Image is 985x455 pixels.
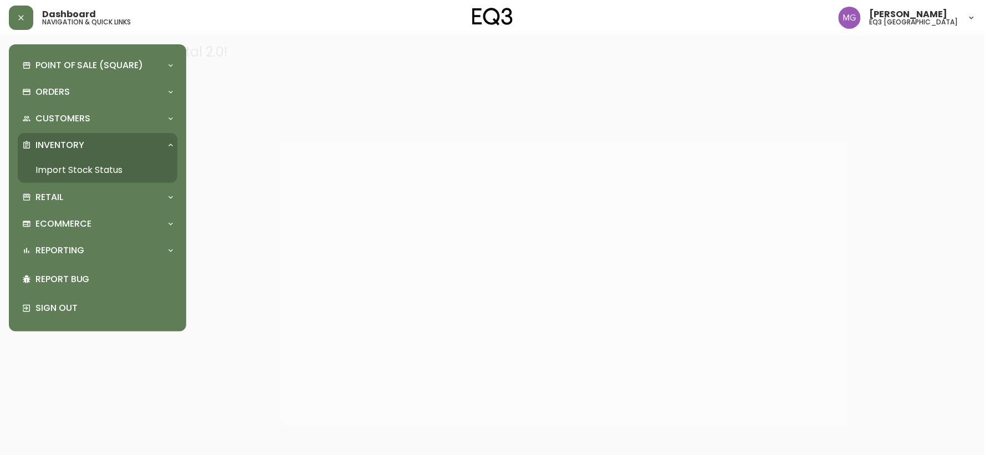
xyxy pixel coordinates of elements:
[18,133,177,157] div: Inventory
[472,8,513,25] img: logo
[18,80,177,104] div: Orders
[35,302,173,314] p: Sign Out
[35,113,90,125] p: Customers
[18,157,177,183] a: Import Stock Status
[35,191,63,203] p: Retail
[839,7,861,29] img: de8837be2a95cd31bb7c9ae23fe16153
[35,86,70,98] p: Orders
[35,59,143,71] p: Point of Sale (Square)
[42,10,96,19] span: Dashboard
[18,238,177,263] div: Reporting
[18,294,177,323] div: Sign Out
[35,218,91,230] p: Ecommerce
[18,265,177,294] div: Report Bug
[18,212,177,236] div: Ecommerce
[18,106,177,131] div: Customers
[870,10,948,19] span: [PERSON_NAME]
[35,139,84,151] p: Inventory
[42,19,131,25] h5: navigation & quick links
[870,19,958,25] h5: eq3 [GEOGRAPHIC_DATA]
[18,185,177,209] div: Retail
[18,53,177,78] div: Point of Sale (Square)
[35,273,173,285] p: Report Bug
[35,244,84,257] p: Reporting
